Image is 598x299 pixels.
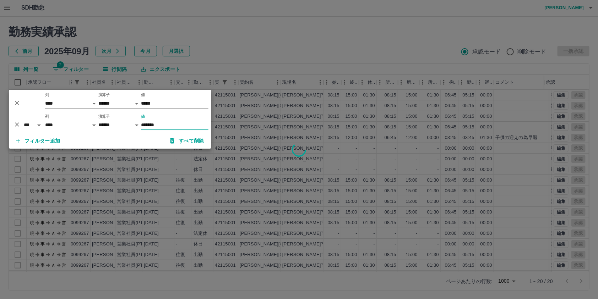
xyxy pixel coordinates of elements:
[98,114,110,119] label: 演算子
[10,134,66,147] button: フィルター追加
[12,119,22,130] button: 削除
[141,92,145,98] label: 値
[98,92,110,98] label: 演算子
[164,134,210,147] button: すべて削除
[45,114,49,119] label: 列
[12,98,22,108] button: 削除
[45,92,49,98] label: 列
[24,120,43,130] select: 論理演算子
[141,114,145,119] label: 値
